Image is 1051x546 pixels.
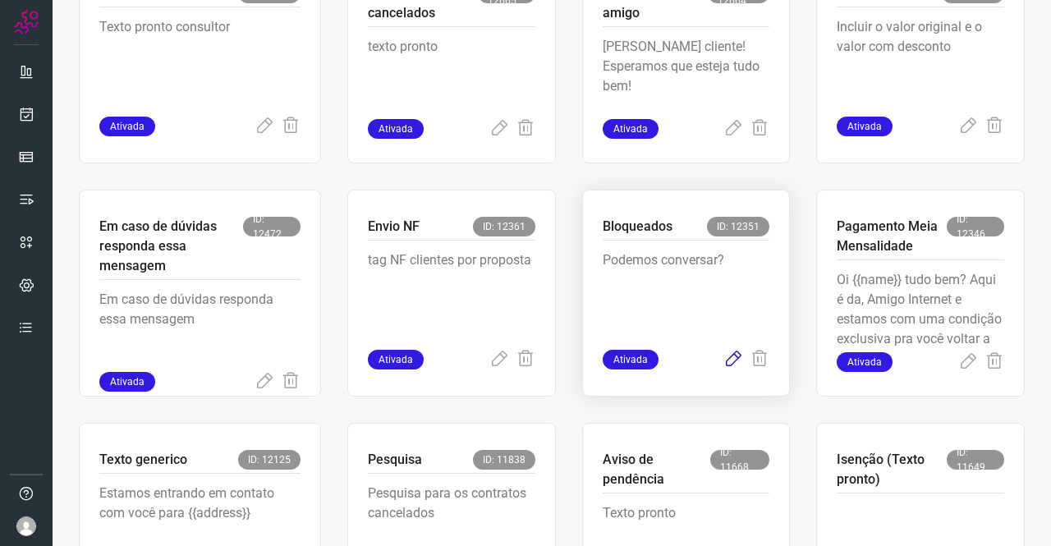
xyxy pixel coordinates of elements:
[837,17,1004,99] p: Incluir o valor original e o valor com desconto
[243,217,301,236] span: ID: 12472
[368,250,535,333] p: tag NF clientes por proposta
[707,217,769,236] span: ID: 12351
[837,117,893,136] span: Ativada
[603,350,659,369] span: Ativada
[14,10,39,34] img: Logo
[603,250,770,333] p: Podemos conversar?
[368,217,420,236] p: Envio NF
[837,450,947,489] p: Isenção (Texto pronto)
[99,217,243,276] p: Em caso de dúvidas responda essa mensagem
[603,119,659,139] span: Ativada
[368,119,424,139] span: Ativada
[947,217,1004,236] span: ID: 12346
[99,17,301,99] p: Texto pronto consultor
[603,450,710,489] p: Aviso de pendência
[99,372,155,392] span: Ativada
[837,270,1004,352] p: Oi {{name}} tudo bem? Aqui é da, Amigo Internet e estamos com uma condição exclusiva pra você vol...
[368,37,535,119] p: texto pronto
[837,217,947,256] p: Pagamento Meia Mensalidade
[710,450,769,470] span: ID: 11668
[99,290,301,372] p: Em caso de dúvidas responda essa mensagem
[603,37,770,119] p: [PERSON_NAME] cliente! Esperamos que esteja tudo bem!
[473,217,535,236] span: ID: 12361
[368,350,424,369] span: Ativada
[238,450,301,470] span: ID: 12125
[368,450,422,470] p: Pesquisa
[473,450,535,470] span: ID: 11838
[603,217,672,236] p: Bloqueados
[837,352,893,372] span: Ativada
[947,450,1004,470] span: ID: 11649
[99,117,155,136] span: Ativada
[16,516,36,536] img: avatar-user-boy.jpg
[99,450,187,470] p: Texto generico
